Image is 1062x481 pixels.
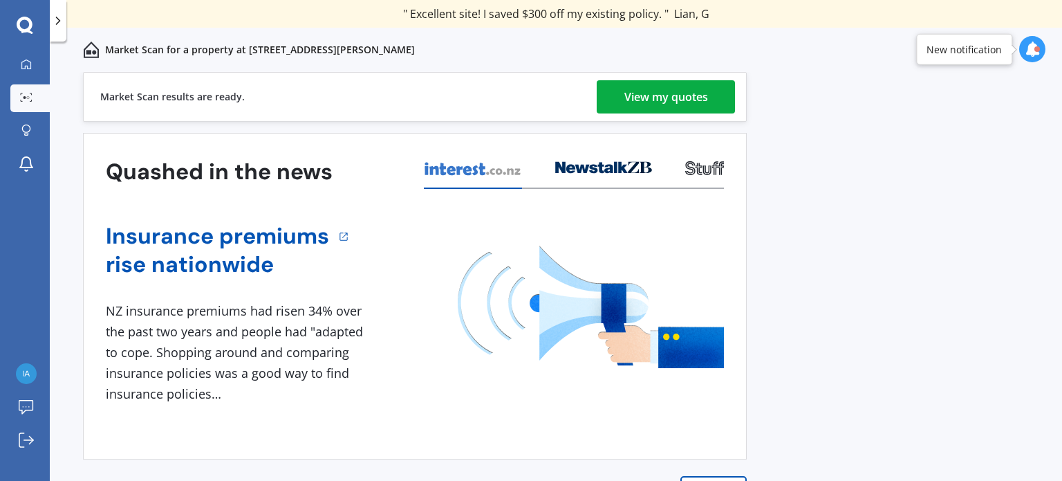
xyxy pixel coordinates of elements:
h3: Quashed in the news [106,158,333,186]
a: View my quotes [597,80,735,114]
a: rise nationwide [106,251,329,279]
p: Market Scan for a property at [STREET_ADDRESS][PERSON_NAME] [105,43,415,57]
a: Insurance premiums [106,222,329,251]
div: View my quotes [624,80,708,114]
img: media image [458,246,724,368]
img: home-and-contents.b802091223b8502ef2dd.svg [83,42,100,58]
div: Market Scan results are ready. [100,73,245,121]
div: New notification [926,42,1002,56]
img: 26f10633bfa2a8447ee56c5ffca9ff40 [16,363,37,384]
div: NZ insurance premiums had risen 34% over the past two years and people had "adapted to cope. Shop... [106,301,369,404]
